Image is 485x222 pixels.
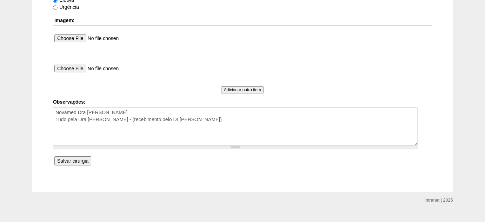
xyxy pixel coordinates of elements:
[53,15,432,26] th: Imagem:
[53,107,418,146] textarea: Novamed Dra [PERSON_NAME] Tudo pela Dra [PERSON_NAME]
[54,156,91,165] input: Salvar cirurgia
[53,4,79,10] label: Urgência
[53,98,432,105] label: Observações:
[221,86,264,93] input: Adicionar outro item
[425,197,453,204] div: Intranet | 2025
[53,5,58,10] input: Urgência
